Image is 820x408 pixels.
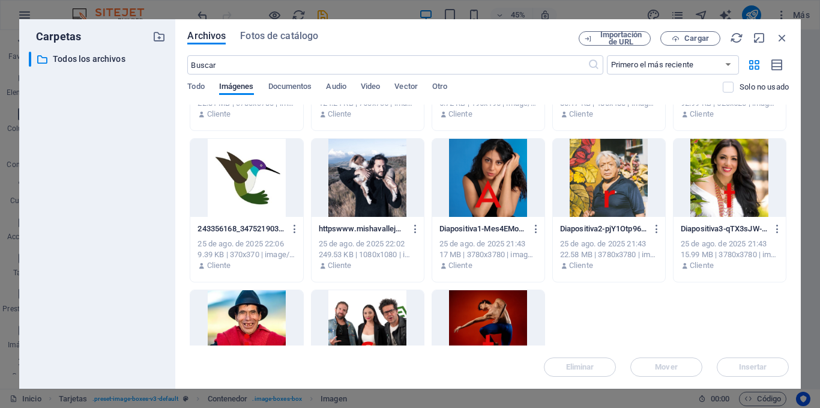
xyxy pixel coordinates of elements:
div: 249.53 KB | 1080x1080 | image/jpeg [319,249,417,260]
p: Cliente [569,260,593,271]
p: Diapositiva2-pjY1Otp96kS2GBCNBy97-w.PNG [560,224,647,234]
button: Cargar [660,31,720,46]
p: Todos los archivos [53,52,144,66]
div: 25 de ago. de 2025 22:02 [319,239,417,249]
span: Audio [326,79,346,96]
div: 15.99 MB | 3780x3780 | image/png [681,249,779,260]
div: 25 de ago. de 2025 22:06 [197,239,295,249]
p: Diapositiva3-qTX3sJW-PKbqINlR8XQewg.PNG [681,224,768,234]
span: Archivos [187,29,226,43]
p: httpswww.mishavallejo.com-ZGxHf1-jUi_tLvQI8oSOcQ.jpg [319,224,406,234]
p: Solo muestra los archivos que no están usándose en el sitio web. Los archivos añadidos durante es... [740,82,789,93]
p: Cliente [328,260,352,271]
span: Cargar [684,35,709,42]
div: 9.39 KB | 370x370 | image/jpeg [197,249,295,260]
div: 25 de ago. de 2025 21:43 [439,239,537,249]
span: Fotos de catálogo [240,29,318,43]
i: Volver a cargar [730,31,743,44]
div: 25 de ago. de 2025 21:43 [681,239,779,249]
span: Importación de URL [597,31,645,46]
span: Todo [187,79,204,96]
span: Documentos [268,79,312,96]
p: Cliente [328,109,352,120]
input: Buscar [187,55,587,75]
p: Cliente [448,260,472,271]
span: Vector [394,79,418,96]
button: Importación de URL [579,31,651,46]
p: Cliente [690,109,714,120]
p: 243356168_347521903785704_5834307303583889125_n-VUIbLdFCwuQNOQNOq7jnJQ.jpg [197,224,285,234]
i: Crear carpeta [152,30,166,43]
i: Minimizar [753,31,766,44]
span: Imágenes [219,79,254,96]
span: Otro [432,79,447,96]
i: Cerrar [776,31,789,44]
p: Diapositiva1-Mes4EMovA125AJShaH3OoA.PNG [439,224,526,234]
div: 25 de ago. de 2025 21:43 [560,239,658,249]
p: Cliente [448,109,472,120]
p: Cliente [569,109,593,120]
p: Carpetas [29,29,81,44]
div: 22.58 MB | 3780x3780 | image/png [560,249,658,260]
p: Cliente [207,260,231,271]
p: Cliente [207,109,231,120]
div: 17 MB | 3780x3780 | image/png [439,249,537,260]
p: Cliente [690,260,714,271]
div: ​ [29,52,31,67]
span: Video [361,79,380,96]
